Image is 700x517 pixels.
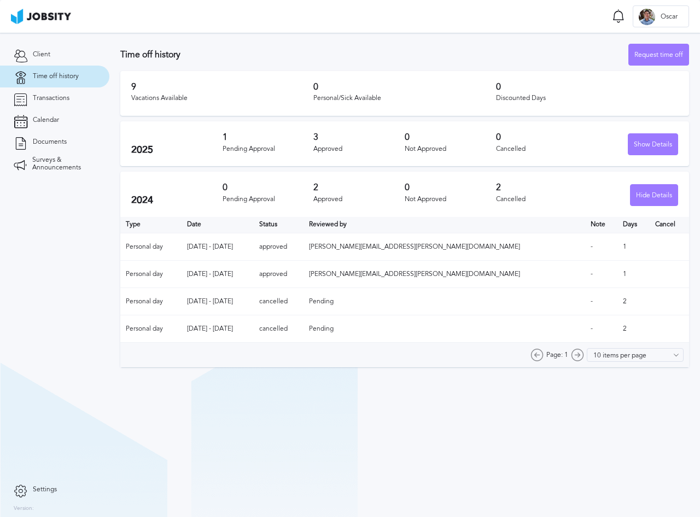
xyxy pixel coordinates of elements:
[633,5,689,27] button: OOscar
[313,95,495,102] div: Personal/Sick Available
[131,95,313,102] div: Vacations Available
[630,184,678,206] button: Hide Details
[120,315,182,343] td: Personal day
[309,270,520,278] span: [PERSON_NAME][EMAIL_ADDRESS][PERSON_NAME][DOMAIN_NAME]
[309,325,334,332] span: Pending
[254,315,304,343] td: cancelled
[32,156,96,172] span: Surveys & Announcements
[254,261,304,288] td: approved
[405,196,496,203] div: Not Approved
[629,44,689,66] div: Request time off
[628,44,689,66] button: Request time off
[223,196,314,203] div: Pending Approval
[182,288,254,315] td: [DATE] - [DATE]
[254,217,304,233] th: Toggle SortBy
[313,145,405,153] div: Approved
[496,196,587,203] div: Cancelled
[33,73,79,80] span: Time off history
[313,183,405,192] h3: 2
[309,243,520,250] span: [PERSON_NAME][EMAIL_ADDRESS][PERSON_NAME][DOMAIN_NAME]
[405,183,496,192] h3: 0
[617,217,649,233] th: Days
[591,297,593,305] span: -
[496,82,678,92] h3: 0
[182,261,254,288] td: [DATE] - [DATE]
[617,233,649,261] td: 1
[182,233,254,261] td: [DATE] - [DATE]
[254,288,304,315] td: cancelled
[591,243,593,250] span: -
[639,9,655,25] div: O
[405,132,496,142] h3: 0
[405,145,496,153] div: Not Approved
[650,217,689,233] th: Cancel
[223,145,314,153] div: Pending Approval
[223,132,314,142] h3: 1
[617,315,649,343] td: 2
[182,217,254,233] th: Toggle SortBy
[496,132,587,142] h3: 0
[131,195,223,206] h2: 2024
[655,13,683,21] span: Oscar
[182,315,254,343] td: [DATE] - [DATE]
[304,217,585,233] th: Toggle SortBy
[14,506,34,512] label: Version:
[254,233,304,261] td: approved
[120,217,182,233] th: Type
[120,261,182,288] td: Personal day
[33,51,50,58] span: Client
[120,50,628,60] h3: Time off history
[33,95,69,102] span: Transactions
[496,145,587,153] div: Cancelled
[617,261,649,288] td: 1
[496,183,587,192] h3: 2
[591,270,593,278] span: -
[313,82,495,92] h3: 0
[33,138,67,146] span: Documents
[11,9,71,24] img: ab4bad089aa723f57921c736e9817d99.png
[33,116,59,124] span: Calendar
[33,486,57,493] span: Settings
[617,288,649,315] td: 2
[631,185,678,207] div: Hide Details
[585,217,618,233] th: Toggle SortBy
[546,351,568,359] span: Page: 1
[313,132,405,142] h3: 3
[591,325,593,332] span: -
[628,134,678,156] div: Show Details
[496,95,678,102] div: Discounted Days
[120,233,182,261] td: Personal day
[313,196,405,203] div: Approved
[131,144,223,156] h2: 2025
[223,183,314,192] h3: 0
[131,82,313,92] h3: 9
[120,288,182,315] td: Personal day
[628,133,678,155] button: Show Details
[309,297,334,305] span: Pending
